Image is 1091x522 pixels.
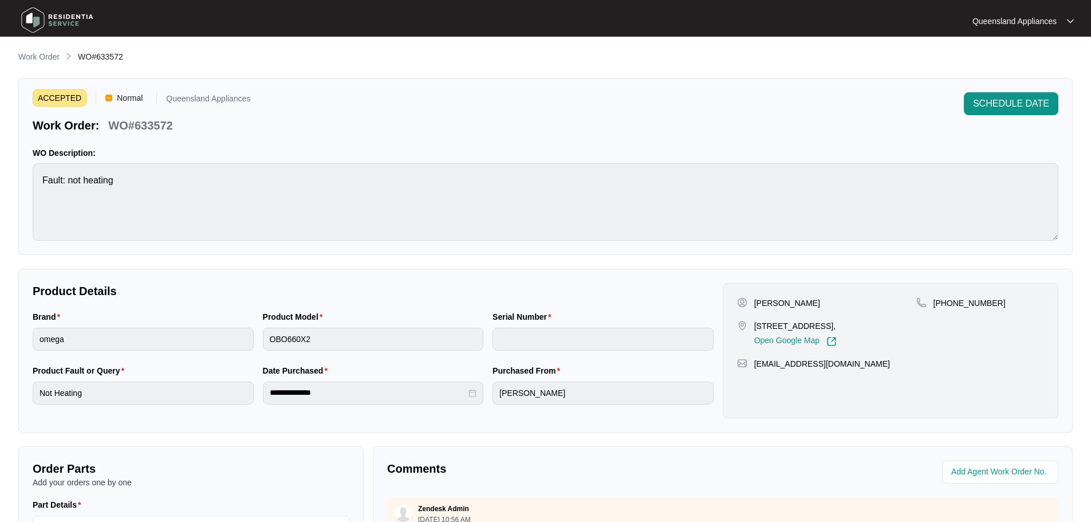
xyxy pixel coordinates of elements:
[737,297,747,308] img: user-pin
[16,51,62,64] a: Work Order
[754,297,820,309] p: [PERSON_NAME]
[934,297,1006,309] p: [PHONE_NUMBER]
[33,147,1058,159] p: WO Description:
[105,95,112,101] img: Vercel Logo
[493,382,714,405] input: Purchased From
[108,117,172,134] p: WO#633572
[493,311,556,323] label: Serial Number
[33,365,129,376] label: Product Fault or Query
[737,320,747,331] img: map-pin
[826,336,837,347] img: Link-External
[973,97,1049,111] span: SCHEDULE DATE
[1067,18,1074,24] img: dropdown arrow
[33,328,254,351] input: Brand
[916,297,927,308] img: map-pin
[78,52,123,61] span: WO#633572
[263,365,332,376] label: Date Purchased
[387,461,715,477] p: Comments
[418,504,469,513] p: Zendesk Admin
[263,311,328,323] label: Product Model
[18,51,60,62] p: Work Order
[737,358,747,368] img: map-pin
[395,505,412,522] img: user.svg
[33,461,349,477] p: Order Parts
[263,328,484,351] input: Product Model
[270,387,467,399] input: Date Purchased
[33,283,714,299] p: Product Details
[33,382,254,405] input: Product Fault or Query
[33,89,86,107] span: ACCEPTED
[33,311,65,323] label: Brand
[493,365,565,376] label: Purchased From
[951,465,1051,479] input: Add Agent Work Order No.
[17,3,97,37] img: residentia service logo
[964,92,1058,115] button: SCHEDULE DATE
[493,328,714,351] input: Serial Number
[33,477,349,488] p: Add your orders one by one
[112,89,147,107] span: Normal
[33,163,1058,241] textarea: Fault: not heating
[972,15,1057,27] p: Queensland Appliances
[754,336,837,347] a: Open Google Map
[33,499,86,511] label: Part Details
[64,52,73,61] img: chevron-right
[754,358,890,370] p: [EMAIL_ADDRESS][DOMAIN_NAME]
[166,95,250,107] p: Queensland Appliances
[754,320,837,332] p: [STREET_ADDRESS],
[33,117,99,134] p: Work Order:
